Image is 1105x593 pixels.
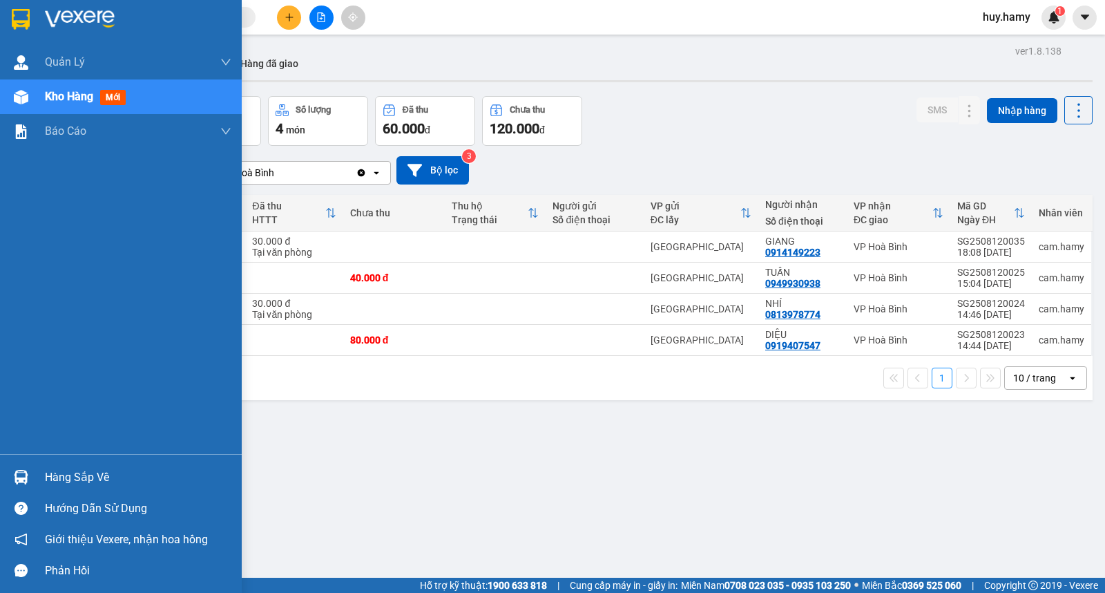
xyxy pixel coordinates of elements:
[252,247,336,258] div: Tại văn phòng
[862,578,961,593] span: Miền Bắc
[245,195,343,232] th: Toggle SortBy
[765,199,840,210] div: Người nhận
[1028,581,1038,590] span: copyright
[220,166,274,180] div: VP Hoà Bình
[765,236,840,247] div: GIANG
[1039,241,1084,252] div: cam.hamy
[854,583,858,588] span: ⚪️
[1073,6,1097,30] button: caret-down
[644,195,758,232] th: Toggle SortBy
[932,368,952,388] button: 1
[15,502,28,515] span: question-circle
[350,335,438,346] div: 80.000 đ
[557,578,559,593] span: |
[383,120,425,137] span: 60.000
[570,578,678,593] span: Cung cấp máy in - giấy in:
[847,195,950,232] th: Toggle SortBy
[285,12,294,22] span: plus
[348,12,358,22] span: aim
[45,561,231,581] div: Phản hồi
[309,6,334,30] button: file-add
[452,200,528,211] div: Thu hộ
[539,124,545,135] span: đ
[14,90,28,104] img: warehouse-icon
[356,167,367,178] svg: Clear value
[957,247,1025,258] div: 18:08 [DATE]
[350,272,438,283] div: 40.000 đ
[510,105,545,115] div: Chưa thu
[765,216,840,227] div: Số điện thoại
[651,272,751,283] div: [GEOGRAPHIC_DATA]
[45,53,85,70] span: Quản Lý
[420,578,547,593] span: Hỗ trợ kỹ thuật:
[12,9,30,30] img: logo-vxr
[268,96,368,146] button: Số lượng4món
[45,531,208,548] span: Giới thiệu Vexere, nhận hoa hồng
[490,120,539,137] span: 120.000
[252,200,325,211] div: Đã thu
[916,97,958,122] button: SMS
[1057,6,1062,16] span: 1
[1039,207,1084,218] div: Nhân viên
[651,335,751,346] div: [GEOGRAPHIC_DATA]
[1039,303,1084,314] div: cam.hamy
[765,278,820,289] div: 0949930938
[276,166,277,180] input: Selected VP Hoà Bình.
[957,200,1014,211] div: Mã GD
[957,214,1014,225] div: Ngày ĐH
[396,156,469,185] button: Bộ lọc
[276,120,283,137] span: 4
[957,309,1025,320] div: 14:46 [DATE]
[350,207,438,218] div: Chưa thu
[972,578,974,593] span: |
[45,498,231,519] div: Hướng dẫn sử dụng
[1015,44,1061,59] div: ver 1.8.138
[765,329,840,340] div: DIỆU
[252,309,336,320] div: Tại văn phòng
[1013,371,1056,385] div: 10 / trang
[1079,11,1091,23] span: caret-down
[651,200,740,211] div: VP gửi
[252,298,336,309] div: 30.000 đ
[957,298,1025,309] div: SG2508120024
[375,96,475,146] button: Đã thu60.000đ
[972,8,1041,26] span: huy.hamy
[296,105,331,115] div: Số lượng
[651,241,751,252] div: [GEOGRAPHIC_DATA]
[482,96,582,146] button: Chưa thu120.000đ
[765,340,820,351] div: 0919407547
[15,533,28,546] span: notification
[14,55,28,70] img: warehouse-icon
[854,272,943,283] div: VP Hoà Bình
[403,105,428,115] div: Đã thu
[552,214,636,225] div: Số điện thoại
[950,195,1032,232] th: Toggle SortBy
[902,580,961,591] strong: 0369 525 060
[854,241,943,252] div: VP Hoà Bình
[1048,11,1060,23] img: icon-new-feature
[765,309,820,320] div: 0813978774
[488,580,547,591] strong: 1900 633 818
[854,214,932,225] div: ĐC giao
[220,126,231,137] span: down
[765,247,820,258] div: 0914149223
[1067,373,1078,384] svg: open
[1055,6,1065,16] sup: 1
[452,214,528,225] div: Trạng thái
[681,578,851,593] span: Miền Nam
[957,329,1025,340] div: SG2508120023
[229,47,309,80] button: Hàng đã giao
[765,298,840,309] div: NHÍ
[1039,272,1084,283] div: cam.hamy
[277,6,301,30] button: plus
[45,122,86,140] span: Báo cáo
[957,267,1025,278] div: SG2508120025
[957,340,1025,351] div: 14:44 [DATE]
[724,580,851,591] strong: 0708 023 035 - 0935 103 250
[854,200,932,211] div: VP nhận
[765,267,840,278] div: TUẤN
[445,195,546,232] th: Toggle SortBy
[552,200,636,211] div: Người gửi
[1039,335,1084,346] div: cam.hamy
[462,149,476,163] sup: 3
